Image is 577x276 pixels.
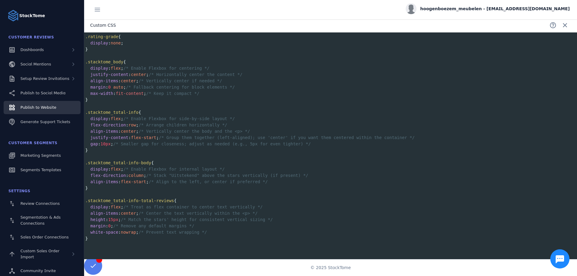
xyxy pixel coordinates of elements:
[4,86,81,100] a: Publish to Social Media
[90,116,108,121] span: display
[4,163,81,177] a: Segments Templates
[20,215,61,226] span: Segmentation & Ads Connections
[139,123,227,127] span: /* Arrange children horizontally */
[159,135,414,140] span: /* Group them together (left-aligned); use 'center' if you want them centered within the containe...
[4,115,81,129] a: Generate Support Tickets
[123,205,263,209] span: /* Treat as flex container to center text vertically */
[121,78,136,83] span: center
[85,198,174,203] span: .stacktome_total-info-total-reviews
[20,168,61,172] span: Segments Templates
[4,231,81,244] a: Sales Order Connections
[101,141,111,146] span: 10px
[90,167,108,171] span: display
[4,101,81,114] a: Publish to Website
[85,211,258,216] span: : ;
[4,197,81,210] a: Review Connections
[85,160,151,165] span: .stacktome_total-info-body
[20,76,69,81] span: Setup Review Invitations
[406,3,417,14] img: profile.jpg
[20,201,60,206] span: Review Connections
[85,123,227,127] span: : ;
[85,110,139,115] span: .stacktome_total-info
[113,85,124,89] span: auto
[139,211,258,216] span: /* Center the text vertically within the <p> */
[90,123,126,127] span: flex-direction
[131,72,146,77] span: center
[310,265,351,271] span: © 2025 StackTome
[128,123,136,127] span: row
[121,129,136,134] span: center
[113,141,311,146] span: /* Smaller gap for closeness; adjust as needed (e.g., 5px for even tighter) */
[123,116,235,121] span: /* Enable Flexbox for side-by-side layout */
[20,62,51,66] span: Social Mentions
[90,173,126,178] span: flex-direction
[85,110,141,115] span: {
[85,78,222,83] span: : ;
[149,72,243,77] span: /* Horizontally center the content */
[111,205,121,209] span: flex
[90,78,118,83] span: align-items
[85,179,268,184] span: : ;
[149,179,268,184] span: /* Align to the left, or center if preferred */
[126,85,235,89] span: /* Fallback centering for block elements */
[85,135,415,140] span: : ;
[85,85,235,89] span: : ;
[116,91,144,96] span: fit-content
[85,72,243,77] span: : ;
[90,141,98,146] span: gap
[90,211,118,216] span: align-items
[4,211,81,229] a: Segmentation & Ads Connections
[20,235,69,239] span: Sales Order Connections
[139,78,222,83] span: /* Vertically center if needed */
[4,149,81,162] a: Marketing Segments
[85,173,308,178] span: : ;
[85,129,250,134] span: : ;
[20,249,60,259] span: Custom Sales Order Import
[19,13,45,19] strong: StackTome
[90,85,106,89] span: margin
[20,153,61,158] span: Marketing Segments
[8,35,54,39] span: Customer Reviews
[108,85,111,89] span: 0
[90,72,128,77] span: justify-content
[121,211,136,216] span: center
[90,129,118,134] span: align-items
[406,3,570,14] button: hoogenboezem_meubelen - [EMAIL_ADDRESS][DOMAIN_NAME]
[131,135,156,140] span: flex-start
[20,105,56,110] span: Publish to Website
[85,167,225,171] span: : ;
[85,116,235,121] span: : ;
[85,198,176,203] span: {
[90,179,118,184] span: align-items
[420,6,570,12] span: hoogenboezem_meubelen - [EMAIL_ADDRESS][DOMAIN_NAME]
[90,135,128,140] span: justify-content
[7,10,19,22] img: Logo image
[85,91,199,96] span: : ;
[8,189,30,193] span: Settings
[146,91,199,96] span: /* Keep it compact */
[85,141,311,146] span: : ;
[111,167,121,171] span: flex
[146,173,308,178] span: /* Stack "Uitstekend" above the stars vertically (if present) */
[20,91,66,95] span: Publish to Social Media
[121,179,146,184] span: flex-start
[111,116,121,121] span: flex
[85,205,263,209] span: : ;
[123,167,224,171] span: /* Enable Flexbox for internal layout */
[139,129,250,134] span: /* Vertically center the body and the <p> */
[128,173,144,178] span: column
[90,91,113,96] span: max-width
[20,47,44,52] span: Dashboards
[90,205,108,209] span: display
[8,141,57,145] span: Customer Segments
[85,160,154,165] span: {
[20,120,70,124] span: Generate Support Tickets
[20,268,56,273] span: Community Invite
